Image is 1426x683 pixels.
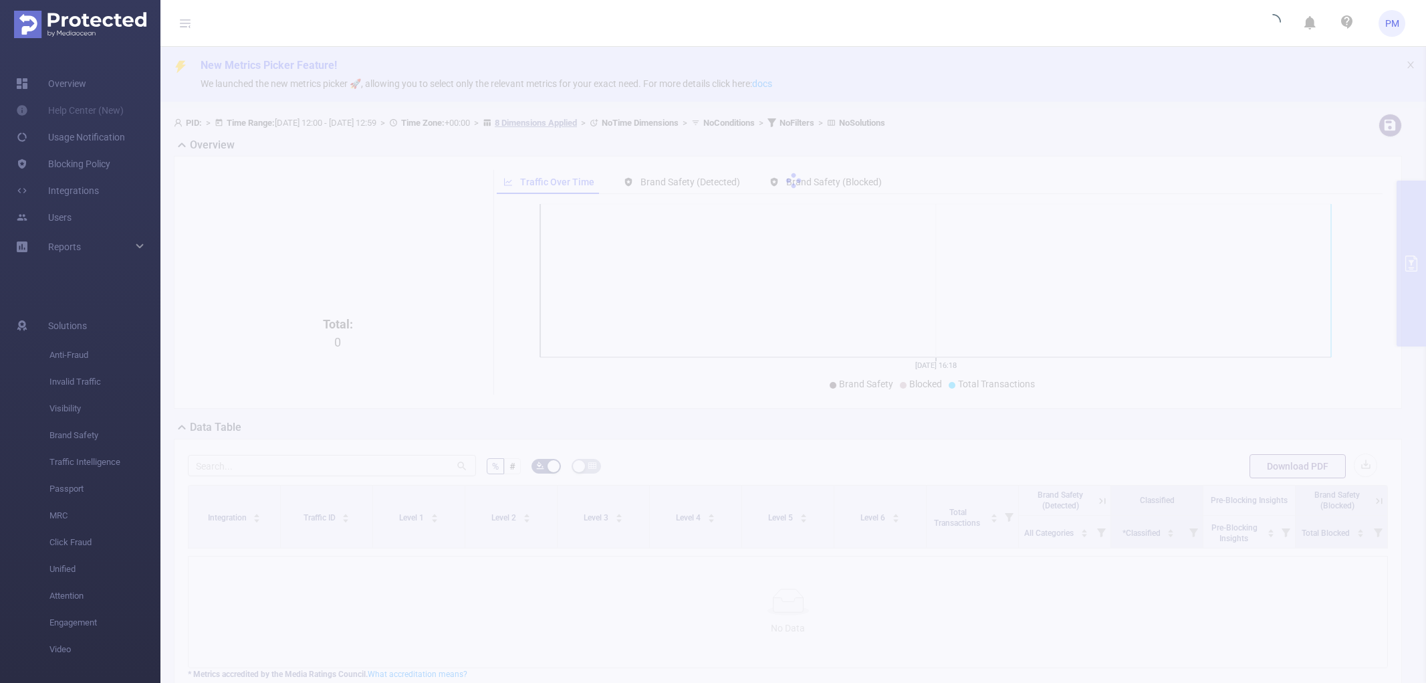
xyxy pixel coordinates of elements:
span: Unified [49,556,160,583]
span: Passport [49,476,160,502]
a: Overview [16,70,86,97]
a: Integrations [16,177,99,204]
span: Visibility [49,395,160,422]
i: icon: loading [1265,14,1281,33]
span: MRC [49,502,160,529]
span: Anti-Fraud [49,342,160,369]
span: Engagement [49,609,160,636]
span: Attention [49,583,160,609]
a: Blocking Policy [16,151,110,177]
a: Users [16,204,72,231]
span: Video [49,636,160,663]
img: Protected Media [14,11,146,38]
span: PM [1385,10,1399,37]
span: Invalid Traffic [49,369,160,395]
span: Solutions [48,312,87,339]
span: Click Fraud [49,529,160,556]
span: Traffic Intelligence [49,449,160,476]
a: Usage Notification [16,124,125,151]
span: Brand Safety [49,422,160,449]
a: Reports [48,233,81,260]
span: Reports [48,241,81,252]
